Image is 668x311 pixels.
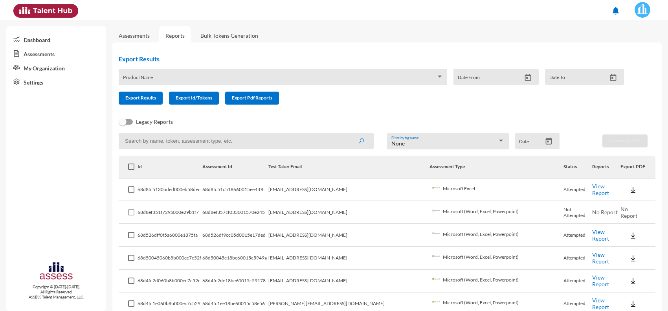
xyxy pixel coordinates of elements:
td: Microsoft Excel [429,179,564,201]
td: 68d526df9cc05d0015e17ded [202,224,268,247]
th: Test Taker Email [268,156,429,179]
th: Export PDF [620,156,655,179]
span: No Report [592,209,618,215]
td: [EMAIL_ADDRESS][DOMAIN_NAME] [268,224,429,247]
button: Open calendar [521,74,535,82]
th: Id [138,156,202,179]
th: Reports [592,156,620,179]
a: Dashboard [6,32,106,46]
a: My Organization [6,61,106,75]
input: Search by name, token, assessment type, etc. [119,133,374,149]
a: View Report [592,228,609,242]
button: Open calendar [542,137,556,145]
span: None [391,140,405,147]
button: Open calendar [606,74,620,82]
a: View Report [592,274,609,287]
button: Export Id/Tokens [169,92,219,105]
td: Microsoft (Word, Excel, Powerpoint) [429,224,564,247]
span: Export Pdf Reports [232,95,272,101]
td: 68d8ef351f729a000e29b1f7 [138,201,202,224]
td: 68d8ef357cf033001570e245 [202,201,268,224]
p: Copyright © [DATE]-[DATE]. All Rights Reserved. ASSESS Talent Management, LLC. [6,284,106,300]
td: 68d8fc5130bded000eb58dec [138,179,202,201]
a: Bulk Tokens Generation [194,26,264,45]
td: [EMAIL_ADDRESS][DOMAIN_NAME] [268,179,429,201]
td: Attempted [563,270,592,293]
td: [EMAIL_ADDRESS][DOMAIN_NAME] [268,247,429,270]
span: Export Id/Tokens [176,95,212,101]
td: Microsoft (Word, Excel, Powerpoint) [429,201,564,224]
span: Legacy Reports [136,117,173,127]
td: 68d4fc2de18be60015c59178 [202,270,268,293]
img: assesscompany-logo.png [39,261,74,283]
td: [EMAIL_ADDRESS][DOMAIN_NAME] [268,270,429,293]
td: 68d8fc51c518660015ee4ff8 [202,179,268,201]
span: Download PDF [609,138,641,144]
td: Microsoft (Word, Excel, Powerpoint) [429,247,564,270]
a: View Report [592,183,609,196]
mat-icon: notifications [611,6,620,15]
th: Status [563,156,592,179]
td: 68d50045e18be60015c5949a [202,247,268,270]
td: 68d4fc2d060b8b000ec7c52c [138,270,202,293]
a: Assessments [6,46,106,61]
td: 68d526dff0f5a6000e1875fa [138,224,202,247]
td: Attempted [563,247,592,270]
button: Export Pdf Reports [225,92,279,105]
td: Attempted [563,179,592,201]
td: Attempted [563,224,592,247]
h2: Export Results [119,55,630,63]
a: Assessments [119,32,150,39]
span: Export Results [125,95,156,101]
button: Export Results [119,92,163,105]
button: Download PDF [602,134,648,147]
td: Microsoft (Word, Excel, Powerpoint) [429,270,564,293]
a: View Report [592,251,609,265]
a: Settings [6,75,106,89]
a: View Report [592,297,609,310]
span: No Report [620,206,637,219]
th: Assessment Id [202,156,268,179]
td: [EMAIL_ADDRESS][DOMAIN_NAME] [268,201,429,224]
td: 68d50045060b8b000ec7c52f [138,247,202,270]
td: Not Attempted [563,201,592,224]
a: Reports [159,26,191,45]
th: Assessment Type [429,156,564,179]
